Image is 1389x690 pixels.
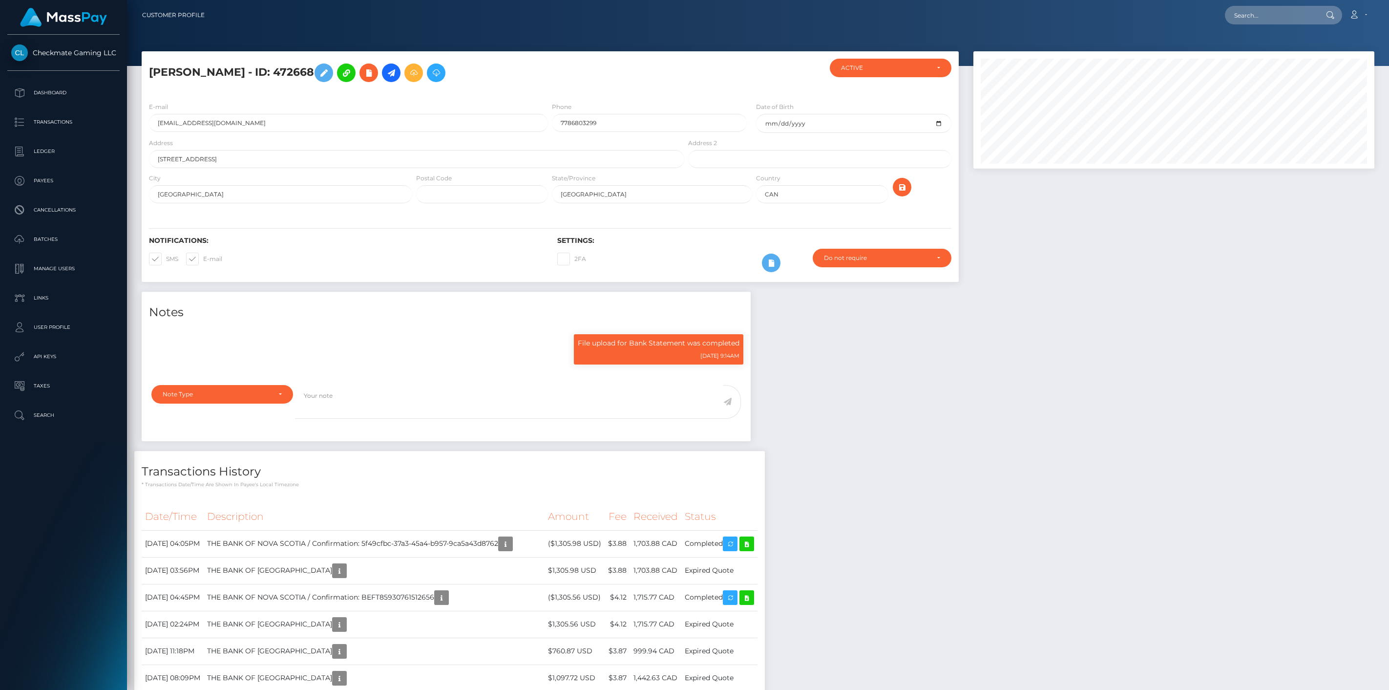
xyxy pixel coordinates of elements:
label: City [149,174,161,183]
button: Do not require [813,249,951,267]
td: ($1,305.56 USD) [545,584,605,611]
a: Initiate Payout [382,64,400,82]
h4: Transactions History [142,463,758,480]
td: [DATE] 04:05PM [142,530,204,557]
a: Customer Profile [142,5,205,25]
img: MassPay Logo [20,8,107,27]
button: Note Type [151,385,293,404]
label: E-mail [149,103,168,111]
input: Search... [1225,6,1317,24]
td: THE BANK OF [GEOGRAPHIC_DATA] [204,611,545,638]
span: Checkmate Gaming LLC [7,48,120,57]
p: API Keys [11,349,116,364]
a: User Profile [7,315,120,340]
td: 1,715.77 CAD [630,611,681,638]
td: $3.88 [605,557,630,584]
p: Ledger [11,144,116,159]
td: THE BANK OF NOVA SCOTIA / Confirmation: 5f49cfbc-37a3-45a4-b957-9ca5a43d8762 [204,530,545,557]
td: [DATE] 04:45PM [142,584,204,611]
div: Note Type [163,390,271,398]
h5: [PERSON_NAME] - ID: 472668 [149,59,679,87]
td: THE BANK OF [GEOGRAPHIC_DATA] [204,557,545,584]
th: Received [630,503,681,530]
h4: Notes [149,304,743,321]
h6: Settings: [557,237,951,245]
p: Payees [11,173,116,188]
td: Completed [681,530,758,557]
th: Status [681,503,758,530]
td: ($1,305.98 USD) [545,530,605,557]
td: Expired Quote [681,557,758,584]
label: Address 2 [688,139,717,148]
p: Search [11,408,116,423]
td: $4.12 [605,611,630,638]
div: ACTIVE [841,64,929,72]
p: Transactions [11,115,116,129]
th: Amount [545,503,605,530]
a: Batches [7,227,120,252]
td: [DATE] 11:18PM [142,638,204,665]
div: Do not require [824,254,929,262]
td: 999.94 CAD [630,638,681,665]
th: Description [204,503,545,530]
p: Dashboard [11,86,116,100]
td: Expired Quote [681,611,758,638]
p: Links [11,291,116,305]
td: $3.87 [605,638,630,665]
p: Taxes [11,379,116,393]
a: Ledger [7,139,120,164]
p: Cancellations [11,203,116,217]
td: 1,715.77 CAD [630,584,681,611]
p: File upload for Bank Statement was completed [578,338,739,348]
a: Dashboard [7,81,120,105]
label: Phone [552,103,571,111]
td: $3.88 [605,530,630,557]
label: State/Province [552,174,595,183]
p: Batches [11,232,116,247]
td: 1,703.88 CAD [630,557,681,584]
td: THE BANK OF [GEOGRAPHIC_DATA] [204,638,545,665]
label: E-mail [186,253,222,265]
td: $1,305.98 USD [545,557,605,584]
a: Taxes [7,374,120,398]
p: User Profile [11,320,116,335]
td: Completed [681,584,758,611]
td: 1,703.88 CAD [630,530,681,557]
td: [DATE] 02:24PM [142,611,204,638]
td: Expired Quote [681,638,758,665]
td: $4.12 [605,584,630,611]
label: 2FA [557,253,586,265]
a: Search [7,403,120,428]
a: Payees [7,169,120,193]
p: * Transactions date/time are shown in payee's local timezone [142,481,758,488]
button: ACTIVE [830,59,951,77]
a: Cancellations [7,198,120,222]
h6: Notifications: [149,237,543,245]
th: Fee [605,503,630,530]
a: Transactions [7,110,120,134]
img: Checkmate Gaming LLC [11,44,28,61]
label: SMS [149,253,178,265]
td: $1,305.56 USD [545,611,605,638]
th: Date/Time [142,503,204,530]
label: Date of Birth [756,103,794,111]
td: $760.87 USD [545,638,605,665]
label: Address [149,139,173,148]
a: Links [7,286,120,310]
small: [DATE] 9:14AM [700,352,739,359]
a: Manage Users [7,257,120,281]
td: [DATE] 03:56PM [142,557,204,584]
label: Postal Code [416,174,452,183]
a: API Keys [7,345,120,369]
p: Manage Users [11,261,116,276]
label: Country [756,174,780,183]
td: THE BANK OF NOVA SCOTIA / Confirmation: BEFT85930761512656 [204,584,545,611]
